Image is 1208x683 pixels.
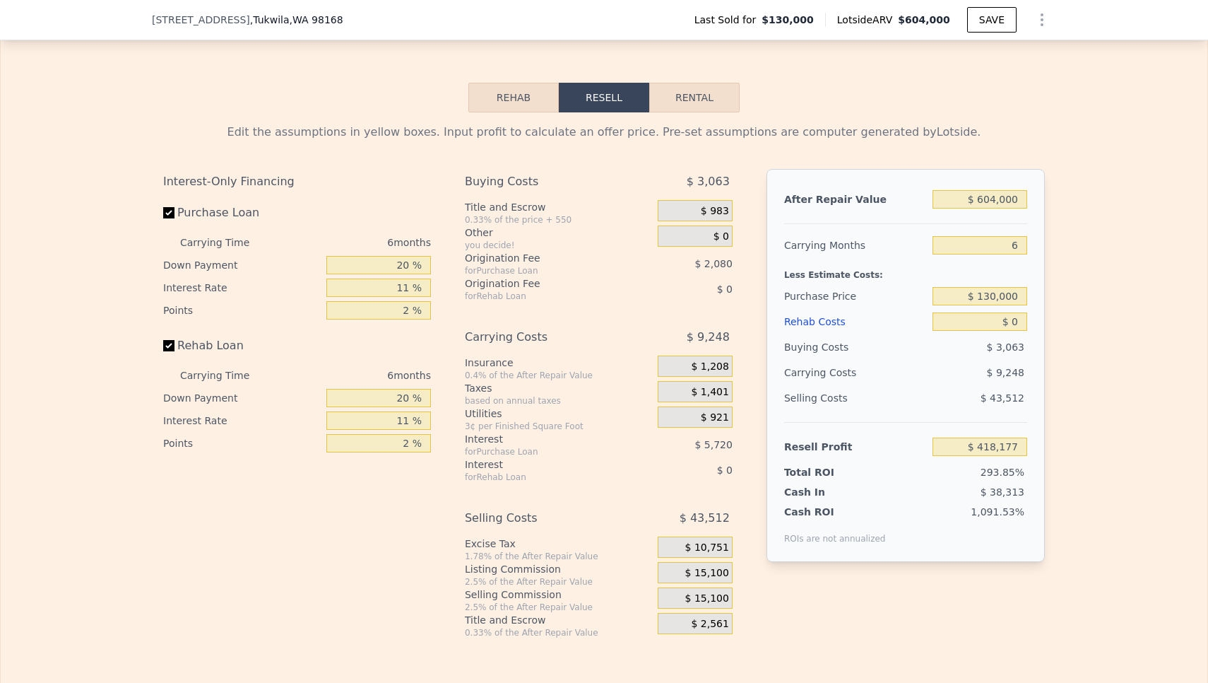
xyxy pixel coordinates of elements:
span: $ 3,063 [687,169,730,194]
span: $ 10,751 [685,542,729,554]
div: Taxes [465,381,652,395]
div: Total ROI [784,465,872,479]
div: Interest Rate [163,276,321,299]
div: Carrying Costs [465,325,622,350]
div: Cash In [784,485,872,499]
div: Other [465,226,652,240]
span: $ 921 [701,411,729,424]
div: 0.4% of the After Repair Value [465,370,652,381]
div: based on annual taxes [465,395,652,407]
div: for Rehab Loan [465,291,622,302]
div: Rehab Costs [784,309,927,334]
div: you decide! [465,240,652,251]
span: $604,000 [898,14,950,25]
div: 0.33% of the price + 550 [465,214,652,226]
span: $ 1,208 [691,361,728,373]
span: $ 38,313 [981,486,1024,498]
div: Purchase Price [784,284,927,309]
span: $ 0 [717,465,733,476]
div: 3¢ per Finished Square Foot [465,421,652,432]
div: Cash ROI [784,505,886,519]
span: Last Sold for [694,13,762,27]
div: Title and Escrow [465,200,652,214]
span: $ 5,720 [694,439,732,450]
div: Insurance [465,356,652,370]
div: for Rehab Loan [465,472,622,483]
div: Selling Commission [465,588,652,602]
span: $ 9,248 [987,367,1024,378]
span: $ 9,248 [687,325,730,350]
div: 1.78% of the After Repair Value [465,551,652,562]
input: Purchase Loan [163,207,174,218]
div: Interest-Only Financing [163,169,431,194]
div: Carrying Costs [784,360,872,385]
div: ROIs are not annualized [784,519,886,544]
div: Carrying Time [180,231,272,254]
div: After Repair Value [784,187,927,212]
div: for Purchase Loan [465,265,622,276]
div: Interest [465,432,622,446]
span: $ 1,401 [691,386,728,399]
span: $ 0 [717,284,733,295]
span: $ 15,100 [685,567,729,580]
div: Carrying Time [180,364,272,387]
div: Excise Tax [465,537,652,551]
div: Points [163,299,321,322]
label: Purchase Loan [163,200,321,226]
label: Rehab Loan [163,333,321,358]
div: Utilities [465,407,652,421]
div: Selling Costs [784,385,927,411]
div: Origination Fee [465,276,622,291]
span: $130,000 [762,13,814,27]
div: Selling Costs [465,506,622,531]
button: Resell [559,83,649,112]
span: $ 0 [713,230,729,243]
span: , WA 98168 [290,14,343,25]
div: Listing Commission [465,562,652,576]
span: 293.85% [981,467,1024,478]
span: 1,091.53% [971,506,1024,518]
div: Buying Costs [784,334,927,360]
div: 0.33% of the After Repair Value [465,627,652,638]
span: $ 2,080 [694,258,732,269]
div: Title and Escrow [465,613,652,627]
div: 2.5% of the After Repair Value [465,576,652,588]
span: $ 43,512 [680,506,730,531]
span: $ 2,561 [691,618,728,631]
div: 6 months [278,231,431,254]
span: $ 983 [701,205,729,218]
div: Origination Fee [465,251,622,265]
button: Show Options [1028,6,1056,34]
div: Down Payment [163,387,321,409]
span: , Tukwila [250,13,343,27]
input: Rehab Loan [163,340,174,351]
div: 2.5% of the After Repair Value [465,602,652,613]
div: Points [163,432,321,455]
button: Rental [649,83,740,112]
div: 6 months [278,364,431,387]
div: Edit the assumptions in yellow boxes. Input profit to calculate an offer price. Pre-set assumptio... [163,124,1045,141]
span: Lotside ARV [837,13,898,27]
div: Buying Costs [465,169,622,194]
span: $ 15,100 [685,592,729,605]
span: $ 43,512 [981,392,1024,404]
span: [STREET_ADDRESS] [152,13,250,27]
div: for Purchase Loan [465,446,622,457]
div: Interest [465,457,622,472]
div: Resell Profit [784,434,927,460]
span: $ 3,063 [987,341,1024,353]
button: Rehab [468,83,559,112]
button: SAVE [967,7,1017,33]
div: Interest Rate [163,409,321,432]
div: Less Estimate Costs: [784,258,1027,284]
div: Carrying Months [784,233,927,258]
div: Down Payment [163,254,321,276]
